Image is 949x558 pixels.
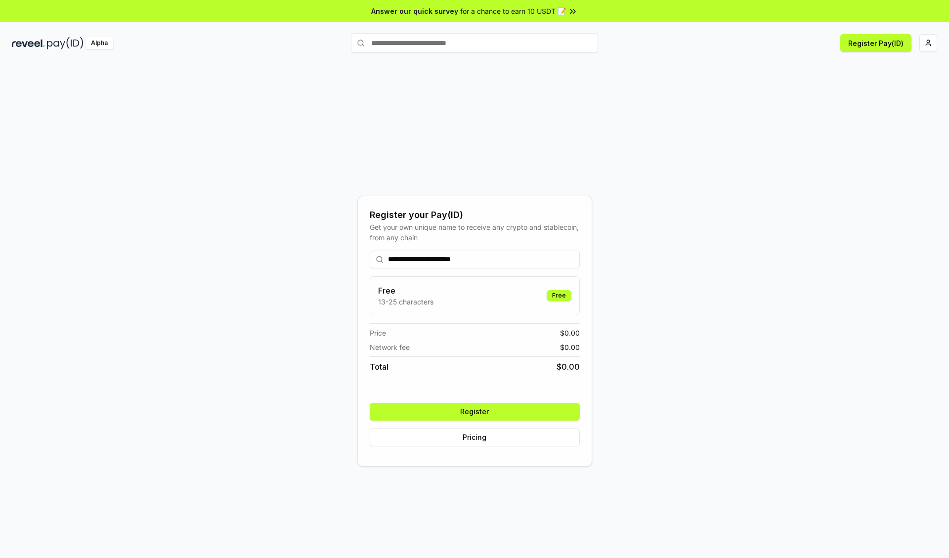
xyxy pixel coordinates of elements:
[47,37,84,49] img: pay_id
[840,34,911,52] button: Register Pay(ID)
[378,285,433,297] h3: Free
[370,208,580,222] div: Register your Pay(ID)
[371,6,458,16] span: Answer our quick survey
[560,342,580,352] span: $ 0.00
[370,403,580,421] button: Register
[547,290,571,301] div: Free
[560,328,580,338] span: $ 0.00
[460,6,566,16] span: for a chance to earn 10 USDT 📝
[557,361,580,373] span: $ 0.00
[378,297,433,307] p: 13-25 characters
[370,361,388,373] span: Total
[86,37,113,49] div: Alpha
[12,37,45,49] img: reveel_dark
[370,342,410,352] span: Network fee
[370,429,580,446] button: Pricing
[370,328,386,338] span: Price
[370,222,580,243] div: Get your own unique name to receive any crypto and stablecoin, from any chain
